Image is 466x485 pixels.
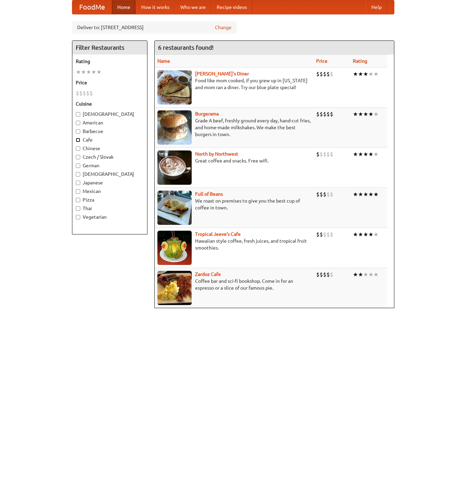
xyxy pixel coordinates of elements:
[373,150,379,158] li: ★
[368,271,373,278] li: ★
[86,68,91,76] li: ★
[76,68,81,76] li: ★
[326,231,330,238] li: $
[353,271,358,278] li: ★
[157,271,192,305] img: zardoz.jpg
[157,157,311,164] p: Great coffee and snacks. Free wifi.
[320,231,323,238] li: $
[316,70,320,78] li: $
[326,110,330,118] li: $
[157,150,192,185] img: north.jpg
[76,198,80,202] input: Pizza
[320,191,323,198] li: $
[363,231,368,238] li: ★
[330,271,333,278] li: $
[320,271,323,278] li: $
[320,110,323,118] li: $
[76,100,144,107] h5: Cuisine
[195,71,249,76] a: [PERSON_NAME]'s Diner
[353,191,358,198] li: ★
[112,0,136,14] a: Home
[358,150,363,158] li: ★
[373,70,379,78] li: ★
[76,189,80,194] input: Mexican
[330,191,333,198] li: $
[72,21,237,34] div: Deliver to: [STREET_ADDRESS]
[353,231,358,238] li: ★
[195,111,219,117] a: Burgerama
[323,70,326,78] li: $
[76,196,144,203] label: Pizza
[76,154,144,160] label: Czech / Slovak
[76,112,80,117] input: [DEMOGRAPHIC_DATA]
[316,150,320,158] li: $
[157,110,192,145] img: burgerama.jpg
[373,231,379,238] li: ★
[330,231,333,238] li: $
[76,89,79,97] li: $
[211,0,252,14] a: Recipe videos
[373,110,379,118] li: ★
[157,278,311,291] p: Coffee bar and sci-fi bookshop. Come in for an espresso or a slice of our famous pie.
[76,136,144,143] label: Cafe
[76,205,144,212] label: Thai
[76,79,144,86] h5: Price
[330,110,333,118] li: $
[76,181,80,185] input: Japanese
[358,271,363,278] li: ★
[96,68,101,76] li: ★
[76,172,80,177] input: [DEMOGRAPHIC_DATA]
[157,231,192,265] img: jeeves.jpg
[157,117,311,138] p: Grade A beef, freshly ground every day, hand-cut fries, and home-made milkshakes. We make the bes...
[316,271,320,278] li: $
[72,0,112,14] a: FoodMe
[358,231,363,238] li: ★
[157,191,192,225] img: beans.jpg
[72,41,147,54] h4: Filter Restaurants
[76,206,80,211] input: Thai
[86,89,89,97] li: $
[323,150,326,158] li: $
[195,231,241,237] a: Tropical Jeeve's Cafe
[323,231,326,238] li: $
[76,188,144,195] label: Mexican
[368,110,373,118] li: ★
[326,271,330,278] li: $
[76,171,144,178] label: [DEMOGRAPHIC_DATA]
[83,89,86,97] li: $
[373,271,379,278] li: ★
[330,70,333,78] li: $
[81,68,86,76] li: ★
[326,191,330,198] li: $
[368,150,373,158] li: ★
[76,215,80,219] input: Vegetarian
[79,89,83,97] li: $
[323,271,326,278] li: $
[157,238,311,251] p: Hawaiian style coffee, fresh juices, and tropical fruit smoothies.
[136,0,175,14] a: How it works
[76,119,144,126] label: American
[91,68,96,76] li: ★
[353,150,358,158] li: ★
[195,151,238,157] b: North by Northwest
[368,231,373,238] li: ★
[363,110,368,118] li: ★
[76,138,80,142] input: Cafe
[363,271,368,278] li: ★
[316,58,327,64] a: Price
[76,128,144,135] label: Barbecue
[195,271,221,277] a: Zardoz Cafe
[215,24,231,31] a: Change
[76,121,80,125] input: American
[316,231,320,238] li: $
[158,44,214,51] ng-pluralize: 6 restaurants found!
[353,110,358,118] li: ★
[358,191,363,198] li: ★
[157,70,192,105] img: sallys.jpg
[368,191,373,198] li: ★
[76,111,144,118] label: [DEMOGRAPHIC_DATA]
[363,191,368,198] li: ★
